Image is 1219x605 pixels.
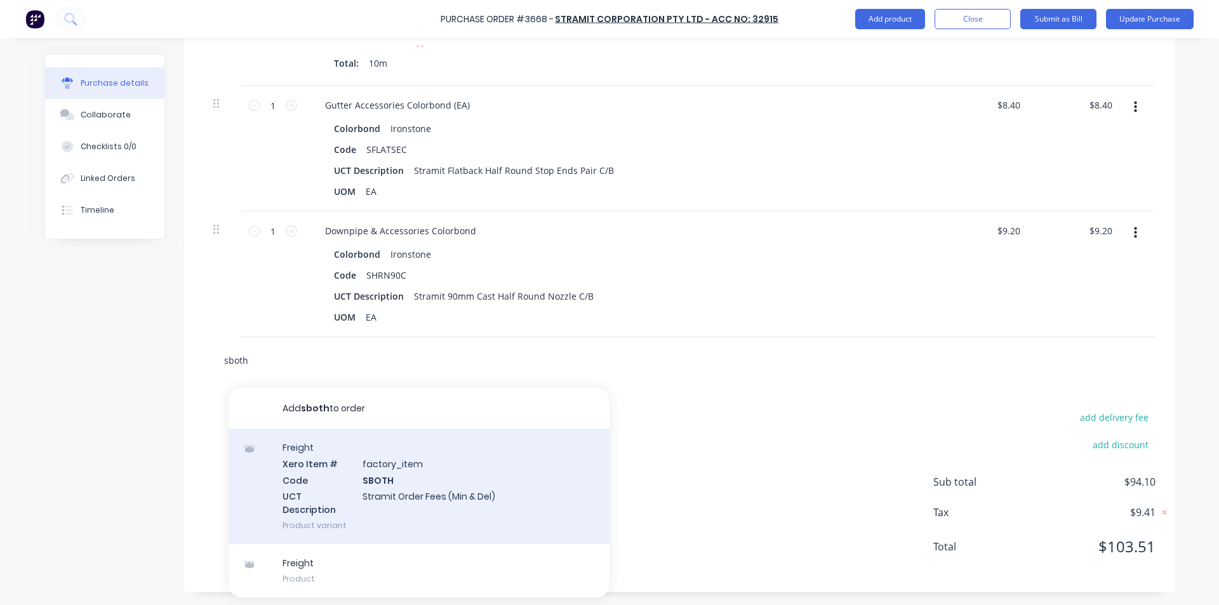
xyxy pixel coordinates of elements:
[1106,9,1194,29] button: Update Purchase
[45,131,164,163] button: Checklists 0/0
[390,245,431,263] div: Ironstone
[441,13,554,26] div: Purchase Order #3668 -
[1029,474,1156,489] span: $94.10
[45,194,164,226] button: Timeline
[361,308,382,326] div: EA
[334,245,385,263] div: Colorbond
[361,140,412,159] div: SFLATSEC
[329,140,361,159] div: Code
[223,347,477,373] input: Start typing to add a product...
[81,173,135,184] div: Linked Orders
[555,13,778,25] a: Stramit Corporation Pty Ltd - Acc No: 32915
[361,182,382,201] div: EA
[329,182,361,201] div: UOM
[933,505,1029,520] span: Tax
[329,308,361,326] div: UOM
[933,539,1029,554] span: Total
[855,9,925,29] button: Add product
[1020,9,1096,29] button: Submit as Bill
[361,266,411,284] div: SHRN90C
[390,119,431,138] div: Ironstone
[81,109,131,121] div: Collaborate
[334,119,385,138] div: Colorbond
[315,96,480,114] div: Gutter Accessories Colorbond (EA)
[409,161,619,180] div: Stramit Flatback Half Round Stop Ends Pair C/B
[229,388,609,429] button: Addsbothto order
[409,287,599,305] div: Stramit 90mm Cast Half Round Nozzle C/B
[334,57,359,70] span: Total:
[1085,436,1156,453] button: add discount
[1029,535,1156,558] span: $103.51
[81,204,114,216] div: Timeline
[329,287,409,305] div: UCT Description
[81,141,137,152] div: Checklists 0/0
[45,163,164,194] button: Linked Orders
[315,222,486,240] div: Downpipe & Accessories Colorbond
[81,77,149,89] div: Purchase details
[1029,505,1156,520] span: $9.41
[45,99,164,131] button: Collaborate
[329,161,409,180] div: UCT Description
[369,57,387,70] span: 10m
[935,9,1011,29] button: Close
[329,266,361,284] div: Code
[1072,409,1156,425] button: add delivery fee
[933,474,1029,489] span: Sub total
[45,67,164,99] button: Purchase details
[25,10,44,29] img: Factory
